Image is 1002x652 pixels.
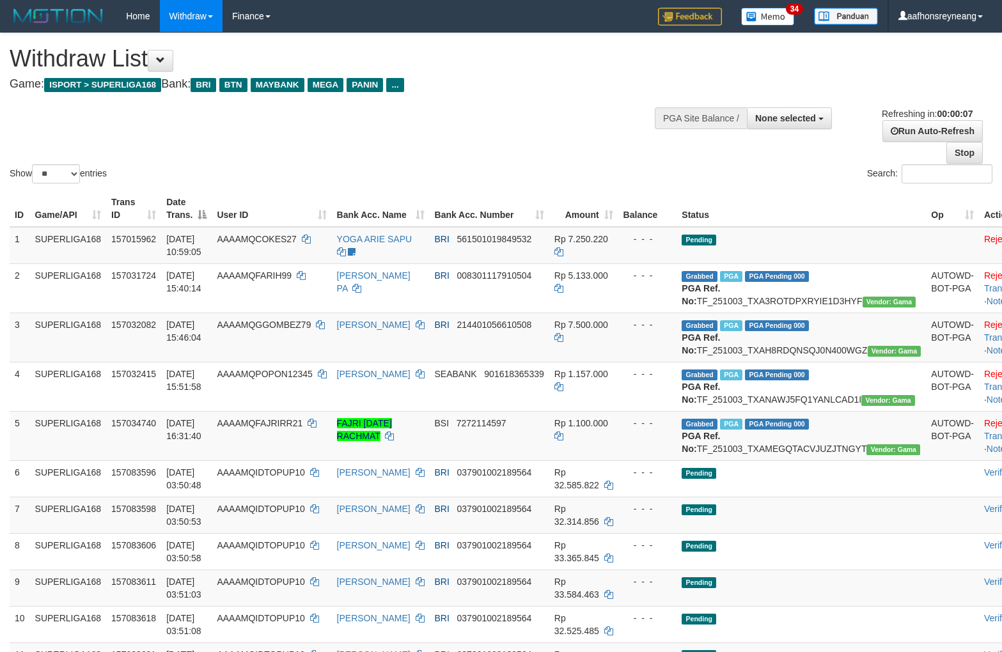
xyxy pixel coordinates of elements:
[166,418,201,441] span: [DATE] 16:31:40
[10,533,30,570] td: 8
[902,164,992,183] input: Search:
[166,540,201,563] span: [DATE] 03:50:58
[10,46,655,72] h1: Withdraw List
[745,320,809,331] span: PGA Pending
[937,109,973,119] strong: 00:00:07
[337,369,411,379] a: [PERSON_NAME]
[10,570,30,606] td: 9
[457,270,532,281] span: Copy 008301117910504 to clipboard
[10,227,30,264] td: 1
[30,460,107,497] td: SUPERLIGA168
[111,369,156,379] span: 157032415
[111,540,156,550] span: 157083606
[219,78,247,92] span: BTN
[10,460,30,497] td: 6
[111,613,156,623] span: 157083618
[435,577,450,587] span: BRI
[623,539,672,552] div: - - -
[682,468,716,479] span: Pending
[682,235,716,245] span: Pending
[435,369,477,379] span: SEABANK
[866,444,920,455] span: Vendor URL: https://trx31.1velocity.biz
[337,467,411,477] a: [PERSON_NAME]
[720,271,742,282] span: Marked by aafsengchandara
[755,113,816,123] span: None selected
[623,417,672,430] div: - - -
[682,541,716,552] span: Pending
[435,234,450,244] span: BRI
[926,411,979,460] td: AUTOWD-BOT-PGA
[623,233,672,245] div: - - -
[30,362,107,411] td: SUPERLIGA168
[30,263,107,313] td: SUPERLIGA168
[217,467,304,477] span: AAAAMQIDTOPUP10
[658,8,722,26] img: Feedback.jpg
[682,369,717,380] span: Grabbed
[747,107,832,129] button: None selected
[106,190,161,227] th: Trans ID: activate to sort column ascending
[677,263,926,313] td: TF_251003_TXA3ROTDPXRYIE1D3HYF
[111,504,156,514] span: 157083598
[337,270,411,293] a: [PERSON_NAME] PA
[217,234,297,244] span: AAAAMQCOKES27
[682,504,716,515] span: Pending
[435,467,450,477] span: BRI
[430,190,549,227] th: Bank Acc. Number: activate to sort column ascending
[166,369,201,392] span: [DATE] 15:51:58
[623,466,672,479] div: - - -
[677,362,926,411] td: TF_251003_TXANAWJ5FQ1YANLCAD1I
[623,269,672,282] div: - - -
[30,606,107,642] td: SUPERLIGA168
[623,502,672,515] div: - - -
[10,362,30,411] td: 4
[677,411,926,460] td: TF_251003_TXAMEGQTACVJUZJTNGYT
[457,540,532,550] span: Copy 037901002189564 to clipboard
[111,467,156,477] span: 157083596
[926,362,979,411] td: AUTOWD-BOT-PGA
[457,234,532,244] span: Copy 561501019849532 to clipboard
[332,190,430,227] th: Bank Acc. Name: activate to sort column ascending
[217,418,302,428] span: AAAAMQFAJRIRR21
[308,78,344,92] span: MEGA
[10,263,30,313] td: 2
[435,540,450,550] span: BRI
[554,320,608,330] span: Rp 7.500.000
[677,190,926,227] th: Status
[457,467,532,477] span: Copy 037901002189564 to clipboard
[863,297,916,307] span: Vendor URL: https://trx31.1velocity.biz
[217,504,304,514] span: AAAAMQIDTOPUP10
[867,164,992,183] label: Search:
[166,320,201,343] span: [DATE] 15:46:04
[435,320,450,330] span: BRI
[554,577,599,600] span: Rp 33.584.463
[30,533,107,570] td: SUPERLIGA168
[926,190,979,227] th: Op: activate to sort column ascending
[44,78,161,92] span: ISPORT > SUPERLIGA168
[682,332,720,355] b: PGA Ref. No:
[337,418,392,441] a: FAJRI [DATE] RACHMAT
[191,78,215,92] span: BRI
[111,234,156,244] span: 157015962
[682,419,717,430] span: Grabbed
[861,395,915,406] span: Vendor URL: https://trx31.1velocity.biz
[337,540,411,550] a: [PERSON_NAME]
[435,504,450,514] span: BRI
[882,109,973,119] span: Refreshing in:
[682,577,716,588] span: Pending
[30,497,107,533] td: SUPERLIGA168
[30,227,107,264] td: SUPERLIGA168
[111,577,156,587] span: 157083611
[10,497,30,533] td: 7
[554,418,608,428] span: Rp 1.100.000
[682,382,720,405] b: PGA Ref. No:
[554,369,608,379] span: Rp 1.157.000
[435,270,450,281] span: BRI
[682,271,717,282] span: Grabbed
[30,411,107,460] td: SUPERLIGA168
[682,320,717,331] span: Grabbed
[10,313,30,362] td: 3
[30,570,107,606] td: SUPERLIGA168
[745,419,809,430] span: PGA Pending
[926,263,979,313] td: AUTOWD-BOT-PGA
[554,467,599,490] span: Rp 32.585.822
